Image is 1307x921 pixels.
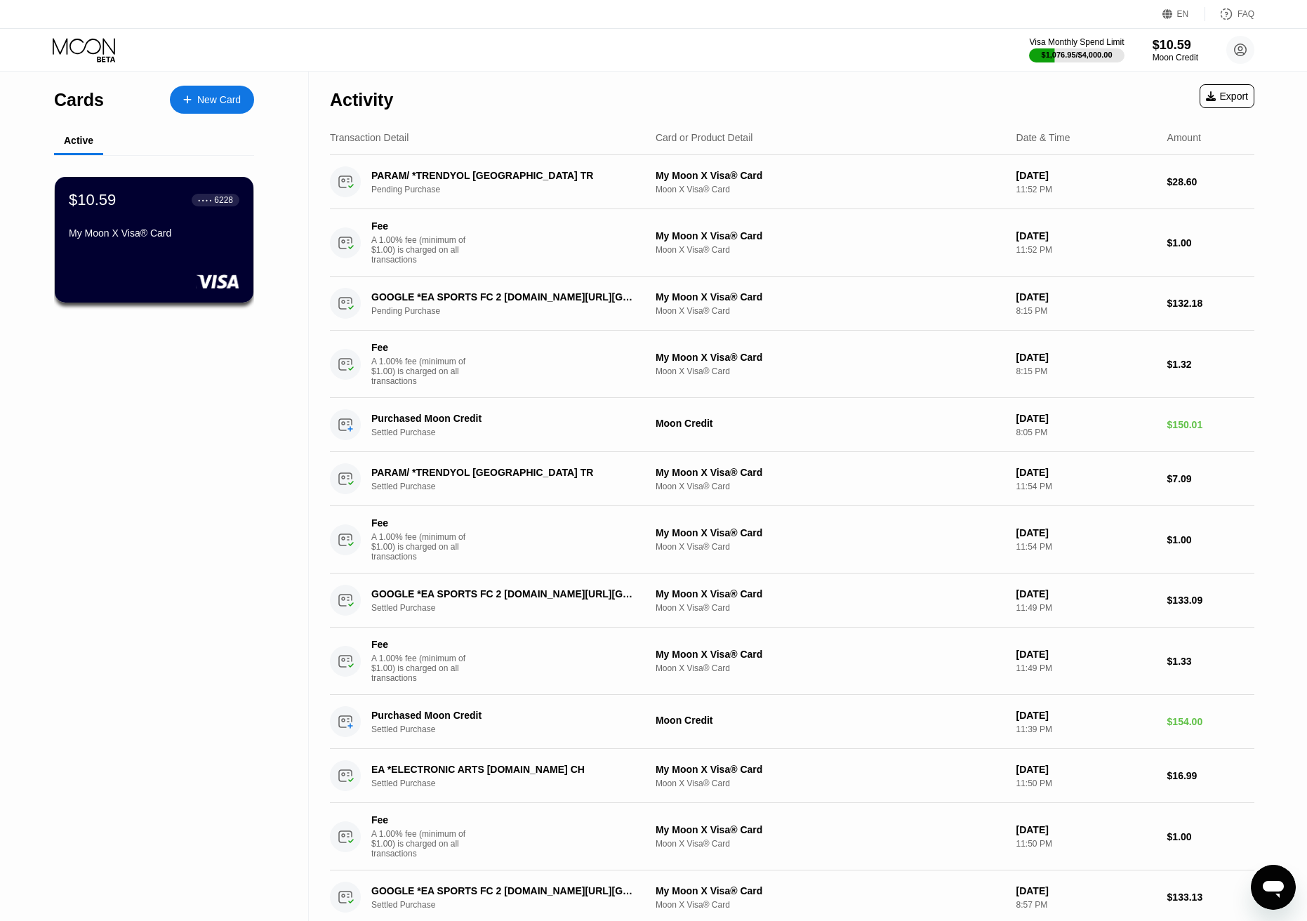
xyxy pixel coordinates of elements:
div: [DATE] [1016,824,1156,835]
div: EA *ELECTRONIC ARTS [DOMAIN_NAME] CH [371,764,635,775]
div: Date & Time [1016,132,1070,143]
div: [DATE] [1016,170,1156,181]
div: Pending Purchase [371,306,654,316]
div: Export [1206,91,1248,102]
div: EN [1162,7,1205,21]
div: PARAM/ *TRENDYOL [GEOGRAPHIC_DATA] TRPending PurchaseMy Moon X Visa® CardMoon X Visa® Card[DATE]1... [330,155,1254,209]
div: PARAM/ *TRENDYOL [GEOGRAPHIC_DATA] TR [371,170,635,181]
div: Fee [371,220,470,232]
div: $1,076.95 / $4,000.00 [1042,51,1113,59]
div: [DATE] [1016,413,1156,424]
div: Amount [1167,132,1201,143]
div: GOOGLE *EA SPORTS FC 2 [DOMAIN_NAME][URL][GEOGRAPHIC_DATA] [371,291,635,303]
div: $154.00 [1167,716,1254,727]
div: Visa Monthly Spend Limit$1,076.95/$4,000.00 [1029,37,1124,62]
div: Settled Purchase [371,428,654,437]
div: Cards [54,90,104,110]
div: Moon X Visa® Card [656,603,1005,613]
div: Settled Purchase [371,778,654,788]
div: PARAM/ *TRENDYOL [GEOGRAPHIC_DATA] TR [371,467,635,478]
div: Settled Purchase [371,724,654,734]
div: FAQ [1205,7,1254,21]
div: 11:50 PM [1016,839,1156,849]
div: My Moon X Visa® Card [656,291,1005,303]
div: $1.00 [1167,534,1254,545]
div: [DATE] [1016,467,1156,478]
div: Moon X Visa® Card [656,839,1005,849]
div: My Moon X Visa® Card [656,230,1005,241]
div: $1.32 [1167,359,1254,370]
div: EA *ELECTRONIC ARTS [DOMAIN_NAME] CHSettled PurchaseMy Moon X Visa® CardMoon X Visa® Card[DATE]11... [330,749,1254,803]
div: Moon X Visa® Card [656,185,1005,194]
div: Active [64,135,93,146]
div: Activity [330,90,393,110]
div: Fee [371,639,470,650]
div: A 1.00% fee (minimum of $1.00) is charged on all transactions [371,654,477,683]
div: Card or Product Detail [656,132,753,143]
div: FeeA 1.00% fee (minimum of $1.00) is charged on all transactionsMy Moon X Visa® CardMoon X Visa® ... [330,803,1254,870]
div: 11:54 PM [1016,482,1156,491]
div: $133.09 [1167,595,1254,606]
div: Moon X Visa® Card [656,663,1005,673]
div: $10.59● ● ● ●6228My Moon X Visa® Card [55,177,253,303]
div: 11:49 PM [1016,603,1156,613]
div: Moon X Visa® Card [656,900,1005,910]
div: My Moon X Visa® Card [656,352,1005,363]
div: $7.09 [1167,473,1254,484]
div: 6228 [214,195,233,205]
div: Purchased Moon CreditSettled PurchaseMoon Credit[DATE]8:05 PM$150.01 [330,398,1254,452]
div: Purchased Moon Credit [371,710,635,721]
div: [DATE] [1016,291,1156,303]
div: Fee [371,814,470,826]
div: EN [1177,9,1189,19]
div: Export [1200,84,1254,108]
div: GOOGLE *EA SPORTS FC 2 [DOMAIN_NAME][URL][GEOGRAPHIC_DATA] [371,588,635,599]
div: My Moon X Visa® Card [656,764,1005,775]
div: Pending Purchase [371,185,654,194]
div: $28.60 [1167,176,1254,187]
div: 8:15 PM [1016,366,1156,376]
div: FeeA 1.00% fee (minimum of $1.00) is charged on all transactionsMy Moon X Visa® CardMoon X Visa® ... [330,209,1254,277]
div: Settled Purchase [371,603,654,613]
div: FAQ [1238,9,1254,19]
div: FeeA 1.00% fee (minimum of $1.00) is charged on all transactionsMy Moon X Visa® CardMoon X Visa® ... [330,628,1254,695]
div: $1.00 [1167,237,1254,249]
div: GOOGLE *EA SPORTS FC 2 [DOMAIN_NAME][URL][GEOGRAPHIC_DATA]Pending PurchaseMy Moon X Visa® CardMoo... [330,277,1254,331]
div: Moon Credit [656,715,1005,726]
div: $150.01 [1167,419,1254,430]
div: My Moon X Visa® Card [656,885,1005,896]
div: $10.59Moon Credit [1153,38,1198,62]
div: [DATE] [1016,352,1156,363]
div: A 1.00% fee (minimum of $1.00) is charged on all transactions [371,357,477,386]
div: Moon X Visa® Card [656,306,1005,316]
div: My Moon X Visa® Card [656,467,1005,478]
div: Moon X Visa® Card [656,366,1005,376]
div: A 1.00% fee (minimum of $1.00) is charged on all transactions [371,235,477,265]
div: Fee [371,342,470,353]
div: FeeA 1.00% fee (minimum of $1.00) is charged on all transactionsMy Moon X Visa® CardMoon X Visa® ... [330,506,1254,574]
div: 8:57 PM [1016,900,1156,910]
div: FeeA 1.00% fee (minimum of $1.00) is charged on all transactionsMy Moon X Visa® CardMoon X Visa® ... [330,331,1254,398]
div: [DATE] [1016,527,1156,538]
div: [DATE] [1016,885,1156,896]
div: Moon X Visa® Card [656,778,1005,788]
div: Visa Monthly Spend Limit [1029,37,1124,47]
div: 11:52 PM [1016,185,1156,194]
div: New Card [170,86,254,114]
div: [DATE] [1016,230,1156,241]
div: My Moon X Visa® Card [656,824,1005,835]
div: $1.33 [1167,656,1254,667]
div: $10.59 [1153,38,1198,53]
div: My Moon X Visa® Card [656,527,1005,538]
div: My Moon X Visa® Card [656,588,1005,599]
div: 11:54 PM [1016,542,1156,552]
div: [DATE] [1016,649,1156,660]
div: My Moon X Visa® Card [656,649,1005,660]
div: GOOGLE *EA SPORTS FC 2 [DOMAIN_NAME][URL][GEOGRAPHIC_DATA]Settled PurchaseMy Moon X Visa® CardMoo... [330,574,1254,628]
div: $1.00 [1167,831,1254,842]
div: A 1.00% fee (minimum of $1.00) is charged on all transactions [371,532,477,562]
div: PARAM/ *TRENDYOL [GEOGRAPHIC_DATA] TRSettled PurchaseMy Moon X Visa® CardMoon X Visa® Card[DATE]1... [330,452,1254,506]
div: A 1.00% fee (minimum of $1.00) is charged on all transactions [371,829,477,859]
div: 8:05 PM [1016,428,1156,437]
